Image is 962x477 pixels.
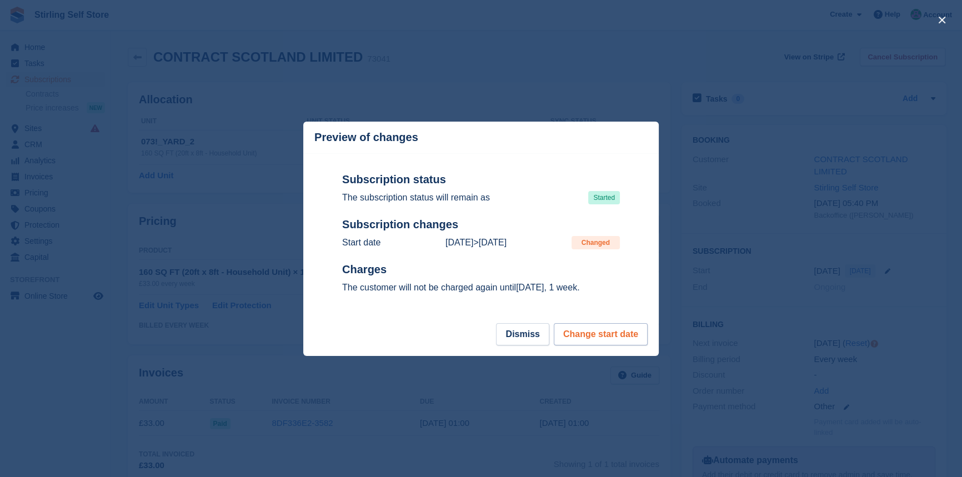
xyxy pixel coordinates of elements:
[516,283,544,292] time: 2026-09-04 23:00:00 UTC
[554,323,648,345] button: Change start date
[342,173,620,187] h2: Subscription status
[342,236,380,249] p: Start date
[342,218,620,232] h2: Subscription changes
[342,263,620,277] h2: Charges
[479,238,507,247] time: 2026-08-28 23:00:00 UTC
[496,323,549,345] button: Dismiss
[577,236,615,249] span: Changed
[445,236,507,249] p: >
[314,131,418,144] p: Preview of changes
[445,238,473,247] time: 2025-08-22 00:00:00 UTC
[342,281,620,294] p: The customer will not be charged again until , 1 week.
[588,191,620,204] span: Started
[933,11,951,29] button: close
[342,191,490,204] p: The subscription status will remain as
